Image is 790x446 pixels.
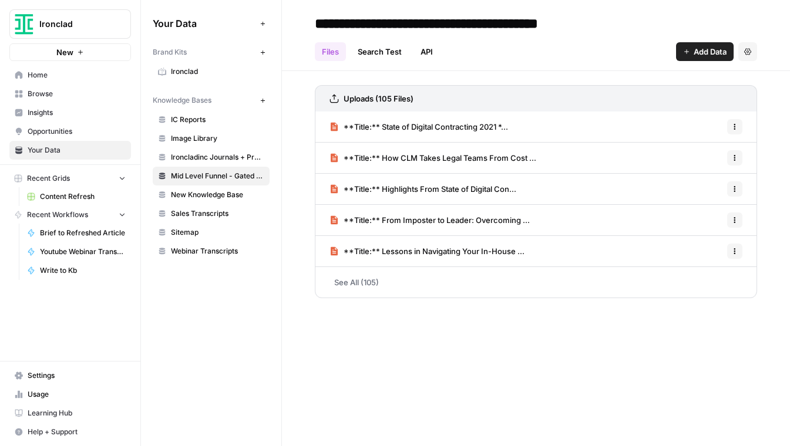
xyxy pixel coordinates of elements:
a: Uploads (105 Files) [330,86,414,112]
span: **Title:** From Imposter to Leader: Overcoming ... [344,214,530,226]
span: Settings [28,370,126,381]
a: Ironclad [153,62,270,81]
a: Sitemap [153,223,270,242]
a: **Title:** How CLM Takes Legal Teams From Cost ... [330,143,536,173]
span: Sitemap [171,227,264,238]
span: **Title:** State of Digital Contracting 2021 *... [344,121,508,133]
button: Add Data [676,42,734,61]
a: See All (105) [315,267,757,298]
img: Ironclad Logo [14,13,35,35]
span: **Title:** How CLM Takes Legal Teams From Cost ... [344,152,536,164]
a: Brief to Refreshed Article [22,224,131,242]
h3: Uploads (105 Files) [344,93,414,104]
span: Write to Kb [40,265,126,276]
button: Help + Support [9,423,131,441]
span: Recent Grids [27,173,70,184]
a: IC Reports [153,110,270,129]
span: Opportunities [28,126,126,137]
a: **Title:** Lessons in Navigating Your In-House ... [330,236,525,266]
span: Content Refresh [40,191,126,202]
span: Knowledge Bases [153,95,211,106]
span: Webinar Transcripts [171,246,264,256]
a: Write to Kb [22,261,131,280]
a: **Title:** State of Digital Contracting 2021 *... [330,112,508,142]
a: **Title:** Highlights From State of Digital Con... [330,174,516,204]
button: Recent Workflows [9,206,131,224]
span: Image Library [171,133,264,144]
span: **Title:** Highlights From State of Digital Con... [344,183,516,195]
a: Content Refresh [22,187,131,206]
button: New [9,43,131,61]
span: Brief to Refreshed Article [40,228,126,238]
span: Help + Support [28,427,126,437]
span: Youtube Webinar Transcription [40,246,126,257]
span: Browse [28,89,126,99]
a: Sales Transcripts [153,204,270,223]
span: Your Data [28,145,126,156]
a: Image Library [153,129,270,148]
button: Workspace: Ironclad [9,9,131,39]
span: Insights [28,107,126,118]
a: New Knowledge Base [153,185,270,204]
span: Recent Workflows [27,210,88,220]
a: Your Data [9,141,131,160]
a: Home [9,66,131,85]
a: Insights [9,103,131,122]
a: **Title:** From Imposter to Leader: Overcoming ... [330,205,530,235]
a: Usage [9,385,131,404]
span: Home [28,70,126,80]
a: Search Test [351,42,409,61]
span: New Knowledge Base [171,190,264,200]
button: Recent Grids [9,170,131,187]
a: Files [315,42,346,61]
span: Ironcladinc Journals + Products [171,152,264,163]
span: Learning Hub [28,408,126,418]
a: API [414,42,440,61]
a: Youtube Webinar Transcription [22,242,131,261]
span: New [56,46,73,58]
a: Ironcladinc Journals + Products [153,148,270,167]
span: **Title:** Lessons in Navigating Your In-House ... [344,245,525,257]
span: Ironclad [171,66,264,77]
span: Your Data [153,16,256,31]
a: Webinar Transcripts [153,242,270,261]
a: Browse [9,85,131,103]
a: Settings [9,366,131,385]
a: Mid Level Funnel - Gated Assets + Webinars [153,167,270,185]
span: IC Reports [171,114,264,125]
span: Brand Kits [153,47,187,58]
a: Opportunities [9,122,131,141]
span: Mid Level Funnel - Gated Assets + Webinars [171,171,264,181]
span: Add Data [694,46,727,58]
span: Usage [28,389,126,400]
span: Ironclad [39,18,110,30]
a: Learning Hub [9,404,131,423]
span: Sales Transcripts [171,208,264,219]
